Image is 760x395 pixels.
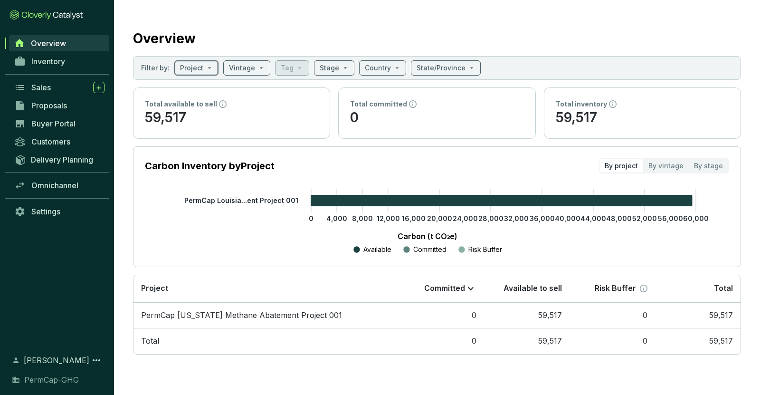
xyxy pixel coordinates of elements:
[402,214,426,222] tspan: 16,000
[468,245,502,254] p: Risk Buffer
[31,39,66,48] span: Overview
[504,214,529,222] tspan: 32,000
[350,109,523,127] p: 0
[145,159,275,173] p: Carbon Inventory by Project
[484,328,570,354] td: 59,517
[484,275,570,302] th: Available to sell
[141,63,170,73] p: Filter by:
[31,155,93,164] span: Delivery Planning
[184,196,298,204] tspan: PermCap Louisia...ent Project 001
[133,328,399,354] td: Total
[655,328,741,354] td: 59,517
[24,374,79,385] span: PermCap-GHG
[484,302,570,328] td: 59,517
[145,99,217,109] p: Total available to sell
[399,302,484,328] td: 0
[570,302,655,328] td: 0
[31,101,67,110] span: Proposals
[580,214,606,222] tspan: 44,000
[556,99,607,109] p: Total inventory
[31,137,70,146] span: Customers
[413,245,446,254] p: Committed
[24,355,89,366] span: [PERSON_NAME]
[555,214,580,222] tspan: 40,000
[145,109,318,127] p: 59,517
[363,245,391,254] p: Available
[427,214,452,222] tspan: 20,000
[9,97,109,114] a: Proposals
[309,214,313,222] tspan: 0
[9,152,109,167] a: Delivery Planning
[9,116,109,132] a: Buyer Portal
[556,109,729,127] p: 59,517
[9,53,109,69] a: Inventory
[352,214,373,222] tspan: 8,000
[31,83,51,92] span: Sales
[595,283,636,294] p: Risk Buffer
[570,328,655,354] td: 0
[655,302,741,328] td: 59,517
[31,57,65,66] span: Inventory
[632,214,657,222] tspan: 52,000
[9,35,109,51] a: Overview
[133,275,399,302] th: Project
[31,207,60,216] span: Settings
[31,119,76,128] span: Buyer Portal
[31,181,78,190] span: Omnichannel
[399,328,484,354] td: 0
[689,159,728,173] div: By stage
[424,283,465,294] p: Committed
[9,203,109,220] a: Settings
[281,63,294,73] p: Tag
[9,134,109,150] a: Customers
[598,158,729,173] div: segmented control
[478,214,503,222] tspan: 28,000
[606,214,632,222] tspan: 48,000
[350,99,407,109] p: Total committed
[453,214,478,222] tspan: 24,000
[599,159,643,173] div: By project
[159,231,696,242] p: Carbon (t CO₂e)
[377,214,400,222] tspan: 12,000
[133,302,399,328] td: PermCap Louisiana Methane Abatement Project 001
[326,214,347,222] tspan: 4,000
[9,177,109,193] a: Omnichannel
[655,275,741,302] th: Total
[643,159,689,173] div: By vintage
[9,79,109,96] a: Sales
[683,214,709,222] tspan: 60,000
[530,214,555,222] tspan: 36,000
[133,29,196,48] h2: Overview
[658,214,683,222] tspan: 56,000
